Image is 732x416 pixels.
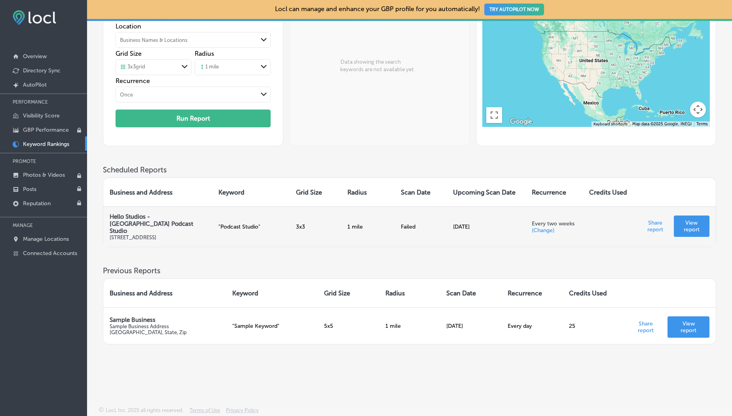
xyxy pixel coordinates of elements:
[440,307,501,344] td: [DATE]
[218,223,283,230] p: " Podcast Studio "
[508,117,534,127] a: Open this area in Google Maps (opens a new window)
[674,320,703,334] p: View report
[23,200,51,207] p: Reputation
[120,64,145,71] div: 3 x 3 grid
[440,279,501,307] th: Scan Date
[501,279,563,307] th: Recurrence
[116,110,271,127] button: Run Report
[110,323,220,335] p: Sample Business Address [GEOGRAPHIC_DATA], State, Zip
[680,219,703,233] p: View report
[103,165,716,174] h3: Scheduled Reports
[23,186,36,193] p: Posts
[532,220,576,227] p: Every two weeks
[116,50,142,57] label: Grid Size
[525,178,583,206] th: Recurrence
[401,223,440,230] div: Failed
[532,227,554,234] p: (Change)
[23,141,69,147] p: Keyword Rankings
[290,206,341,247] td: 3 x 3
[486,107,502,123] button: Toggle fullscreen view
[120,92,133,98] div: Once
[23,236,69,242] p: Manage Locations
[23,112,60,119] p: Visibility Score
[116,77,271,85] label: Recurrence
[447,178,525,206] th: Upcoming Scan Date
[195,50,214,57] label: Radius
[120,37,188,43] div: Business Names & Locations
[447,206,525,247] td: [DATE]
[690,102,706,117] button: Map camera controls
[23,250,77,257] p: Connected Accounts
[632,122,692,127] span: Map data ©2025 Google, INEGI
[630,318,662,334] p: Share report
[318,279,379,307] th: Grid Size
[110,316,220,323] p: Sample Business
[103,279,226,307] th: Business and Address
[563,307,624,344] td: 25
[643,217,668,233] p: Share report
[116,23,271,30] label: Location
[594,121,628,127] button: Keyboard shortcuts
[341,178,394,206] th: Radius
[199,64,219,71] div: 1 mile
[696,122,707,127] a: Terms
[563,279,624,307] th: Credits Used
[501,307,563,344] td: Every day
[226,279,318,307] th: Keyword
[583,178,637,206] th: Credits Used
[23,67,61,74] p: Directory Sync
[106,407,184,413] p: Locl, Inc. 2025 all rights reserved.
[23,81,47,88] p: AutoPilot
[103,178,212,206] th: Business and Address
[110,213,206,234] p: Hello Studios - [GEOGRAPHIC_DATA] Podcast Studio
[23,172,65,178] p: Photos & Videos
[668,316,709,338] a: View report
[341,206,394,247] td: 1 mile
[379,307,440,344] td: 1 mile
[484,4,544,15] button: TRY AUTOPILOT NOW
[23,53,47,60] p: Overview
[508,117,534,127] img: Google
[394,178,446,206] th: Scan Date
[674,216,709,237] a: View report
[290,178,341,206] th: Grid Size
[103,266,716,275] h3: Previous Reports
[318,307,379,344] td: 5x5
[13,10,56,25] img: fda3e92497d09a02dc62c9cd864e3231.png
[226,307,318,344] td: "Sample Keyword"
[379,279,440,307] th: Radius
[212,178,290,206] th: Keyword
[110,234,206,240] p: [STREET_ADDRESS]
[23,127,69,133] p: GBP Performance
